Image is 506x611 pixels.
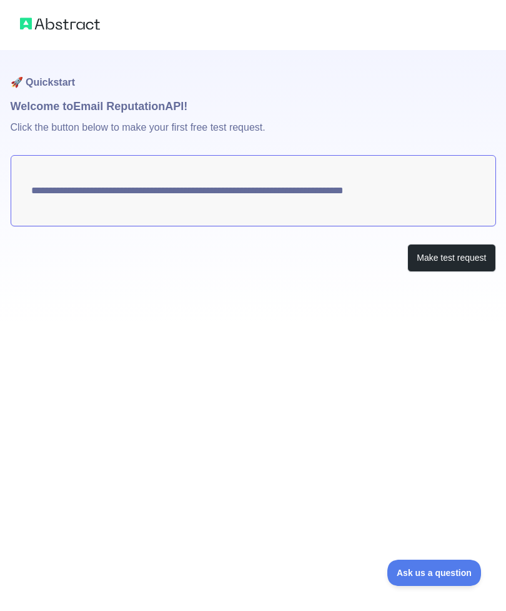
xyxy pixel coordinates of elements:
p: Click the button below to make your first free test request. [11,115,496,155]
h1: 🚀 Quickstart [11,50,496,98]
button: Make test request [407,244,495,272]
img: Abstract logo [20,15,100,33]
iframe: Toggle Customer Support [387,560,481,586]
h1: Welcome to Email Reputation API! [11,98,496,115]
